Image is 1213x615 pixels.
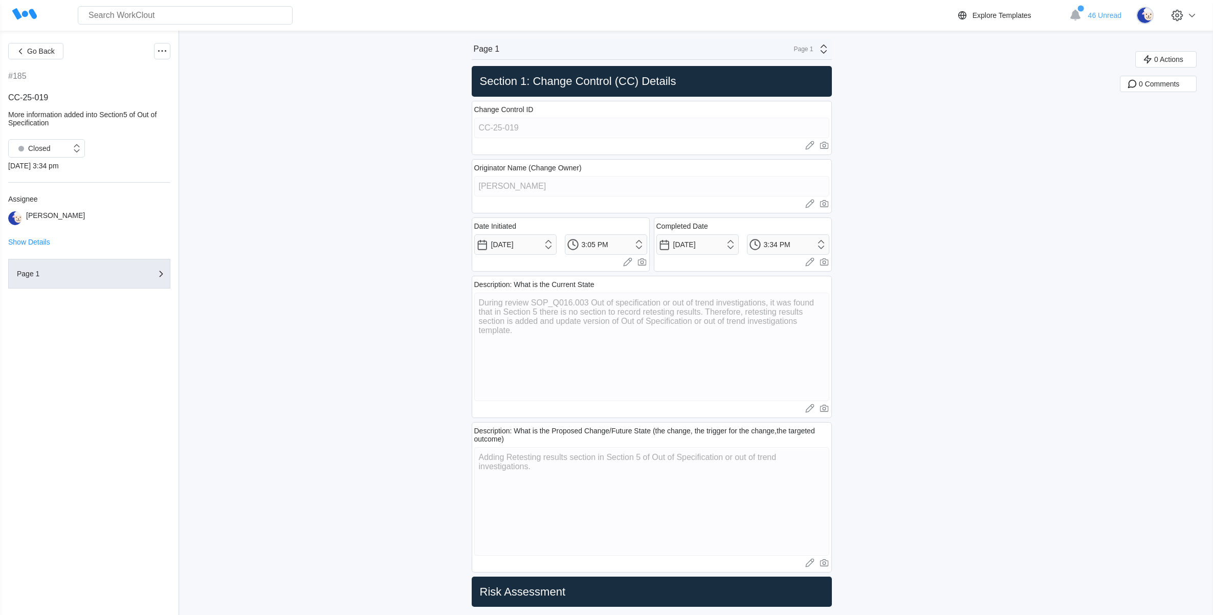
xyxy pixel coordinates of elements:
input: Select a date [656,234,739,255]
div: Date Initiated [474,222,517,230]
div: Description: What is the Current State [474,280,594,289]
textarea: During review SOP_Q016.003 Out of specification or out of trend investigations, it was found that... [474,293,829,401]
input: Type here... [474,176,829,196]
div: Description: What is the Proposed Change/Future State (the change, the trigger for the change,the... [474,427,829,443]
span: 0 Actions [1154,56,1183,63]
input: Search WorkClout [78,6,293,25]
div: #185 [8,72,27,81]
div: Explore Templates [973,11,1031,19]
button: Go Back [8,43,63,59]
div: Page 1 [474,45,500,54]
div: Originator Name (Change Owner) [474,164,582,172]
h2: Risk Assessment [476,585,828,599]
input: Select a date [474,234,557,255]
img: sheep.png [8,211,22,225]
h2: Section 1: Change Control (CC) Details [476,74,828,89]
div: [PERSON_NAME] [26,211,85,225]
div: Closed [14,141,51,156]
div: Page 1 [788,46,813,53]
img: sheep.png [1136,7,1154,24]
button: Page 1 [8,259,170,289]
span: Go Back [27,48,55,55]
textarea: Adding Retesting results section in Section 5 of Out of Specification or out of trend investigati... [474,447,829,556]
button: Show Details [8,238,50,246]
div: Page 1 [17,270,119,277]
input: Select a time [747,234,829,255]
div: Completed Date [656,222,708,230]
a: Explore Templates [956,9,1064,21]
input: Type here... [474,118,829,138]
input: Select a time [565,234,647,255]
button: 0 Actions [1135,51,1197,68]
div: More information added into Section5 of Out of Specification [8,111,170,127]
div: Change Control ID [474,105,534,114]
span: CC-25-019 [8,93,48,102]
div: Assignee [8,195,170,203]
div: [DATE] 3:34 pm [8,162,170,170]
span: 0 Comments [1139,80,1179,87]
span: 46 Unread [1088,11,1121,19]
button: 0 Comments [1120,76,1197,92]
